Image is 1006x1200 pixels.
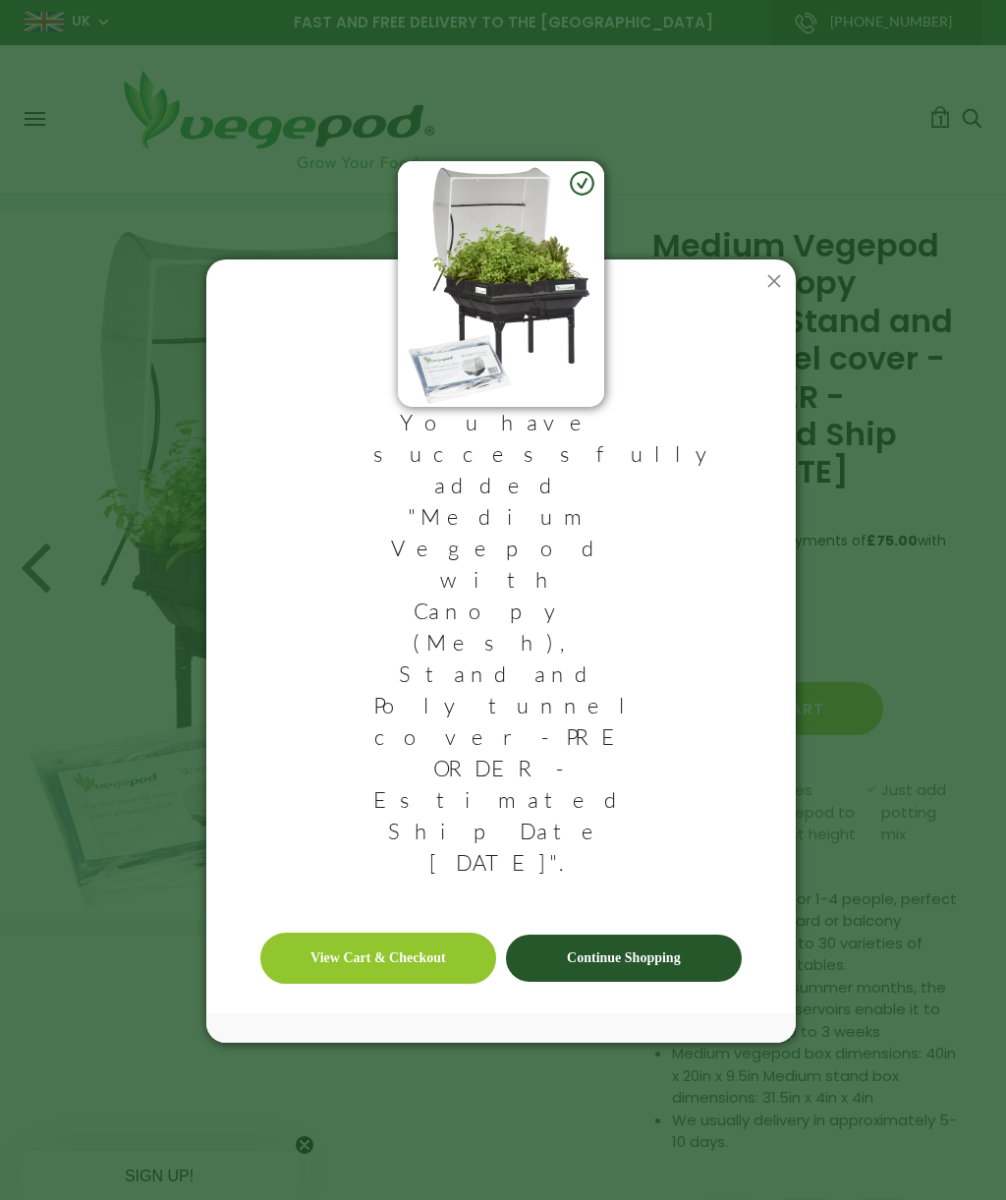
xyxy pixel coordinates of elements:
[570,171,594,196] img: green-check.svg
[398,161,604,407] img: image
[373,368,629,933] h3: You have successfully added "Medium Vegepod with Canopy (Mesh), Stand and Polytunnel cover - PRE ...
[506,935,742,982] a: Continue Shopping
[260,933,496,984] a: View Cart & Checkout
[753,259,796,303] button: Close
